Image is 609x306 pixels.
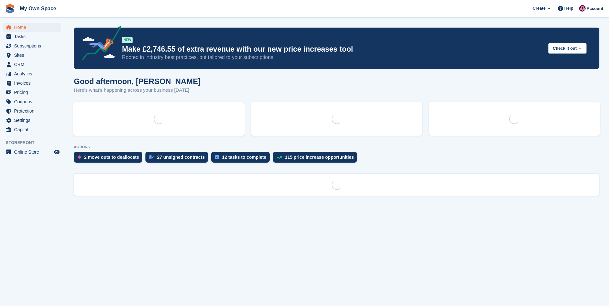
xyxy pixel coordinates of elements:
[215,155,219,159] img: task-75834270c22a3079a89374b754ae025e5fb1db73e45f91037f5363f120a921f8.svg
[14,148,53,157] span: Online Store
[3,116,61,125] a: menu
[14,116,53,125] span: Settings
[157,155,205,160] div: 27 unsigned contracts
[3,97,61,106] a: menu
[122,45,543,54] p: Make £2,746.55 of extra revenue with our new price increases tool
[533,5,545,12] span: Create
[3,41,61,50] a: menu
[3,51,61,60] a: menu
[14,125,53,134] span: Capital
[74,77,201,86] h1: Good afternoon, [PERSON_NAME]
[3,32,61,41] a: menu
[222,155,266,160] div: 12 tasks to complete
[3,60,61,69] a: menu
[14,32,53,41] span: Tasks
[587,5,603,12] span: Account
[122,37,133,43] div: NEW
[3,125,61,134] a: menu
[3,148,61,157] a: menu
[14,88,53,97] span: Pricing
[3,88,61,97] a: menu
[74,145,599,149] p: ACTIONS
[14,97,53,106] span: Coupons
[273,152,361,166] a: 115 price increase opportunities
[14,106,53,115] span: Protection
[78,155,81,159] img: move_outs_to_deallocate_icon-f764333ba52eb49d3ac5e1228854f67142a1ed5810a6f6cc68b1a99e826820c5.svg
[14,79,53,88] span: Invoices
[122,54,543,61] p: Rooted in industry best practices, but tailored to your subscriptions.
[53,148,61,156] a: Preview store
[14,23,53,32] span: Home
[77,26,122,63] img: price-adjustments-announcement-icon-8257ccfd72463d97f412b2fc003d46551f7dbcb40ab6d574587a9cd5c0d94...
[14,69,53,78] span: Analytics
[17,3,59,14] a: My Own Space
[564,5,573,12] span: Help
[211,152,273,166] a: 12 tasks to complete
[14,51,53,60] span: Sites
[3,106,61,115] a: menu
[74,87,201,94] p: Here's what's happening across your business [DATE]
[5,4,15,13] img: stora-icon-8386f47178a22dfd0bd8f6a31ec36ba5ce8667c1dd55bd0f319d3a0aa187defe.svg
[84,155,139,160] div: 2 move outs to deallocate
[579,5,586,12] img: Sergio Tartaglia
[277,156,282,159] img: price_increase_opportunities-93ffe204e8149a01c8c9dc8f82e8f89637d9d84a8eef4429ea346261dce0b2c0.svg
[3,23,61,32] a: menu
[74,152,145,166] a: 2 move outs to deallocate
[3,69,61,78] a: menu
[149,155,154,159] img: contract_signature_icon-13c848040528278c33f63329250d36e43548de30e8caae1d1a13099fd9432cc5.svg
[548,43,587,54] button: Check it out →
[145,152,211,166] a: 27 unsigned contracts
[14,60,53,69] span: CRM
[6,140,64,146] span: Storefront
[3,79,61,88] a: menu
[285,155,354,160] div: 115 price increase opportunities
[14,41,53,50] span: Subscriptions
